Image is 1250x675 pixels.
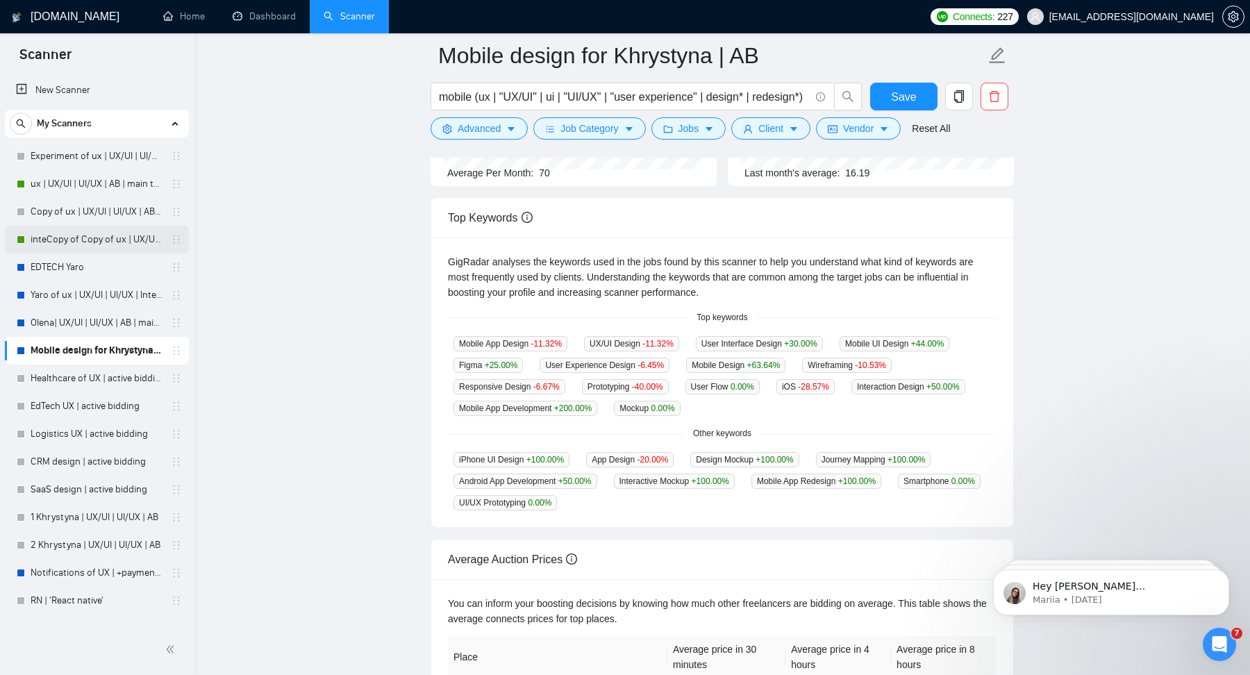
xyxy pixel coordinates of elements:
div: GigRadar analyses the keywords used in the jobs found by this scanner to help you understand what... [448,254,997,300]
span: caret-down [704,124,714,134]
span: Connects: [953,9,994,24]
iframe: Intercom live chat [1203,628,1236,661]
span: User Experience Design [540,358,669,373]
span: Advanced [458,121,501,136]
span: Top keywords [688,311,756,324]
span: user [743,124,753,134]
input: Scanner name... [438,38,985,73]
a: Notifications of UX | +payment unverified | AN [31,559,162,587]
span: UI/UX Prototyping [453,495,557,510]
span: Other keywords [685,427,760,440]
span: Mobile Design [686,358,785,373]
button: Save [870,83,937,110]
span: 0.00 % [951,476,975,486]
span: holder [171,484,182,495]
a: Mobile design for Khrystyna | AB [31,337,162,365]
span: User Interface Design [696,336,823,351]
button: copy [945,83,973,110]
a: Copy of ux | UX/UI | UI/UX | AB | main template [31,198,162,226]
span: info-circle [522,212,533,223]
span: +100.00 % [838,476,876,486]
input: Search Freelance Jobs... [439,88,810,106]
button: search [10,112,32,135]
span: +63.64 % [747,360,781,370]
span: holder [171,178,182,190]
span: caret-down [624,124,634,134]
span: holder [171,595,182,606]
span: 16.19 [845,167,869,178]
button: barsJob Categorycaret-down [533,117,645,140]
a: Reset All [912,121,950,136]
span: -11.32 % [642,339,674,349]
span: Mobile App Redesign [751,474,881,489]
span: +30.00 % [784,339,817,349]
p: Message from Mariia, sent 3w ago [60,53,240,66]
span: Android App Development [453,474,597,489]
span: holder [171,428,182,440]
span: holder [171,540,182,551]
span: holder [171,512,182,523]
span: -40.00 % [632,382,663,392]
span: holder [171,623,182,634]
span: holder [171,206,182,217]
span: 70 [539,167,550,178]
span: Save [891,88,916,106]
button: idcardVendorcaret-down [816,117,901,140]
span: -6.67 % [533,382,560,392]
a: SaaS design | active bidding [31,476,162,503]
span: Last month's average: [744,167,840,178]
button: settingAdvancedcaret-down [431,117,528,140]
span: setting [1223,11,1244,22]
span: holder [171,456,182,467]
a: Logistics UX | active bidding [31,420,162,448]
a: Experiment of ux | UX/UI | UI/UX | AB | main template [31,142,162,170]
span: Mockup [614,401,680,416]
span: 227 [997,9,1012,24]
button: userClientcaret-down [731,117,810,140]
div: You can inform your boosting decisions by knowing how much other freelancers are bidding on avera... [448,596,997,626]
span: caret-down [789,124,799,134]
span: +100.00 % [526,455,564,465]
span: My Scanners [37,110,92,137]
span: Mobile App Design [453,336,567,351]
a: setting [1222,11,1244,22]
span: search [835,90,861,103]
a: CRM design | active bidding [31,448,162,476]
span: Vendor [843,121,874,136]
a: inteCopy of Copy of ux | UX/UI | UI/UX | AB | main template [31,226,162,253]
span: Job Category [560,121,618,136]
img: upwork-logo.png [937,11,948,22]
span: -28.57 % [798,382,829,392]
span: edit [988,47,1006,65]
span: UX/UI Design [584,336,679,351]
iframe: Intercom notifications message [972,540,1250,637]
span: Smartphone [898,474,981,489]
span: -10.53 % [855,360,886,370]
span: Average Per Month: [447,167,533,178]
span: -6.45 % [637,360,664,370]
a: 1 Khrystyna | UX/UI | UI/UX | AB [31,503,162,531]
span: search [10,119,31,128]
span: iOS [776,379,835,394]
span: Wireframing [802,358,892,373]
img: logo [12,6,22,28]
span: info-circle [816,92,825,101]
span: Client [758,121,783,136]
a: searchScanner [324,10,375,22]
a: 2 Khrystyna | UX/UI | UI/UX | AB [31,531,162,559]
span: double-left [165,642,179,656]
button: folderJobscaret-down [651,117,726,140]
span: Journey Mapping [816,452,931,467]
span: user [1031,12,1040,22]
span: holder [171,290,182,301]
span: 0.00 % [528,498,551,508]
span: -11.32 % [531,339,562,349]
a: RN | 'React native' [31,587,162,615]
span: copy [946,90,972,103]
span: Responsive Design [453,379,565,394]
span: holder [171,234,182,245]
span: holder [171,567,182,578]
span: Jobs [678,121,699,136]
